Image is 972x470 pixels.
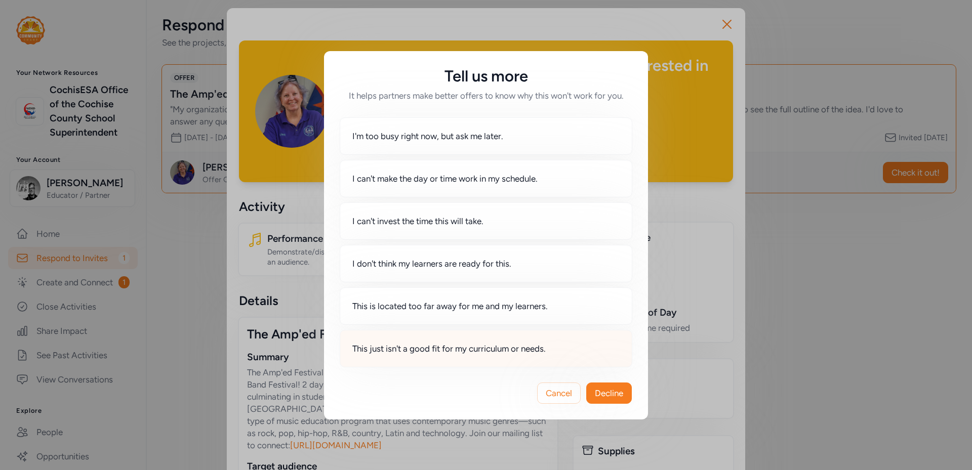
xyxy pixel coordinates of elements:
span: This is located too far away for me and my learners. [352,300,548,312]
span: I can't make the day or time work in my schedule. [352,173,538,185]
span: I'm too busy right now, but ask me later. [352,130,503,142]
span: This just isn't a good fit for my curriculum or needs. [352,343,546,355]
h6: It helps partners make better offers to know why this won't work for you. [340,90,632,102]
button: Cancel [537,382,581,404]
span: I can't invest the time this will take. [352,215,483,227]
button: Decline [586,382,632,404]
h5: Tell us more [340,67,632,86]
span: Decline [595,387,623,399]
span: Cancel [546,387,572,399]
span: I don't think my learners are ready for this. [352,258,511,270]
